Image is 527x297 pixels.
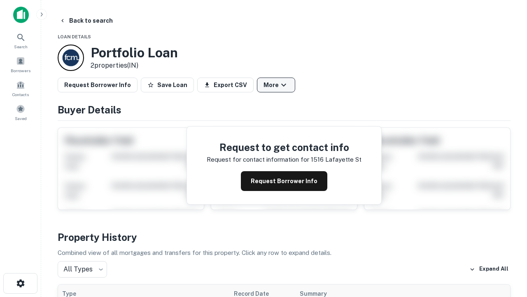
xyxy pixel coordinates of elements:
span: Saved [15,115,27,122]
button: Export CSV [197,78,254,92]
h4: Property History [58,230,511,245]
button: Back to search [56,13,116,28]
h4: Buyer Details [58,102,511,117]
span: Contacts [12,91,29,98]
button: Request Borrower Info [241,171,327,191]
span: Borrowers [11,67,30,74]
h4: Request to get contact info [207,140,361,155]
button: Request Borrower Info [58,78,138,92]
a: Borrowers [2,53,39,75]
p: 2 properties (IN) [91,61,178,71]
p: Combined view of all mortgages and transfers for this property. Click any row to expand details. [58,248,511,258]
img: capitalize-icon.png [13,7,29,23]
a: Contacts [2,77,39,99]
h3: Portfolio Loan [91,45,178,61]
div: All Types [58,261,107,278]
span: Loan Details [58,34,91,39]
a: Saved [2,101,39,123]
iframe: Chat Widget [486,205,527,244]
button: Expand All [467,263,511,276]
a: Search [2,29,39,52]
p: Request for contact information for [207,155,309,165]
button: Save Loan [141,78,194,92]
p: 1516 lafayette st [311,155,361,165]
span: Search [14,43,28,50]
button: More [257,78,295,92]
